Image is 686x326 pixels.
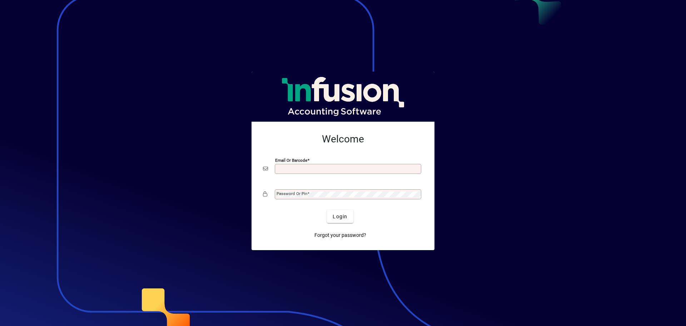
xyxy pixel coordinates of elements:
[327,210,353,223] button: Login
[312,229,369,242] a: Forgot your password?
[333,213,347,220] span: Login
[277,191,307,196] mat-label: Password or Pin
[275,158,307,163] mat-label: Email or Barcode
[263,133,423,145] h2: Welcome
[314,232,366,239] span: Forgot your password?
